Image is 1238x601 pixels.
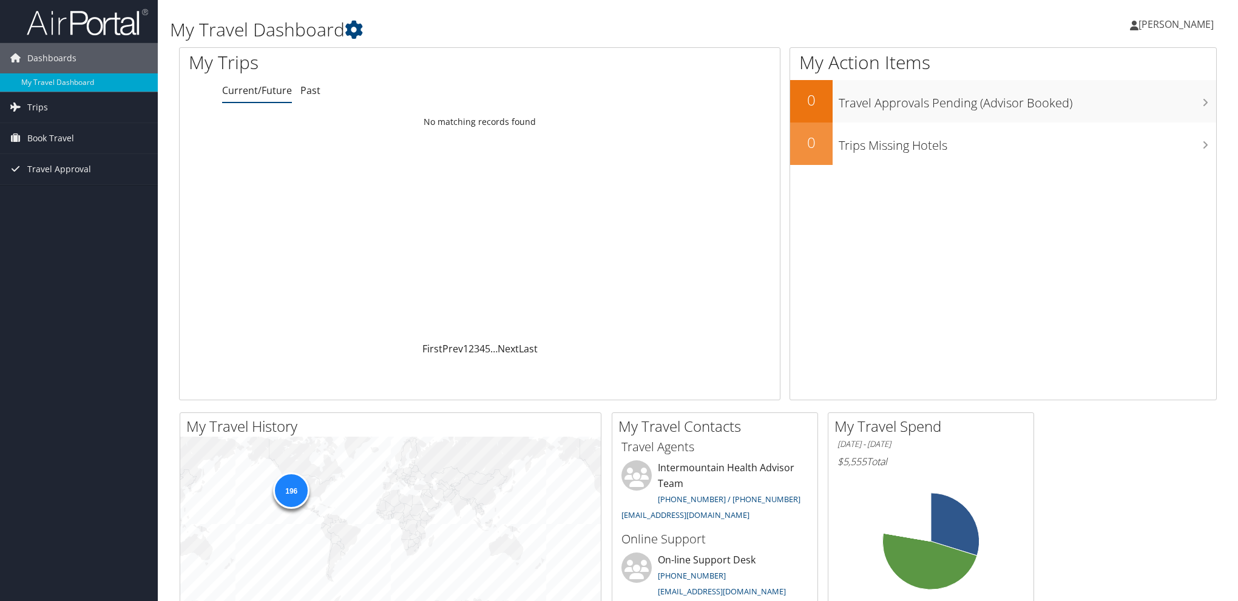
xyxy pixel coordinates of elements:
h3: Online Support [621,531,808,548]
img: airportal-logo.png [27,8,148,36]
h6: Total [837,455,1024,468]
h3: Travel Agents [621,438,808,455]
h6: [DATE] - [DATE] [837,438,1024,450]
a: 5 [485,342,490,355]
h2: 0 [790,132,833,153]
span: $5,555 [837,455,867,468]
a: [PERSON_NAME] [1130,6,1226,42]
span: … [490,342,498,355]
a: [EMAIL_ADDRESS][DOMAIN_NAME] [621,509,749,520]
div: 196 [273,472,309,509]
h2: My Travel Contacts [618,416,817,437]
a: Current/Future [222,84,292,97]
h1: My Trips [189,50,521,75]
a: Next [498,342,519,355]
span: [PERSON_NAME] [1138,18,1214,31]
a: [PHONE_NUMBER] [658,570,726,581]
h1: My Action Items [790,50,1216,75]
a: 3 [474,342,479,355]
a: [EMAIL_ADDRESS][DOMAIN_NAME] [658,586,786,597]
h3: Trips Missing Hotels [839,131,1216,154]
td: No matching records found [180,111,780,133]
a: Prev [442,342,463,355]
a: 0Travel Approvals Pending (Advisor Booked) [790,80,1216,123]
h1: My Travel Dashboard [170,17,874,42]
a: Past [300,84,320,97]
span: Dashboards [27,43,76,73]
a: [PHONE_NUMBER] / [PHONE_NUMBER] [658,494,800,505]
a: First [422,342,442,355]
h3: Travel Approvals Pending (Advisor Booked) [839,89,1216,112]
span: Trips [27,92,48,123]
h2: My Travel History [186,416,601,437]
a: Last [519,342,538,355]
span: Book Travel [27,123,74,153]
span: Travel Approval [27,154,91,184]
a: 0Trips Missing Hotels [790,123,1216,165]
a: 2 [468,342,474,355]
h2: 0 [790,90,833,110]
li: Intermountain Health Advisor Team [615,460,814,525]
a: 4 [479,342,485,355]
h2: My Travel Spend [834,416,1033,437]
a: 1 [463,342,468,355]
